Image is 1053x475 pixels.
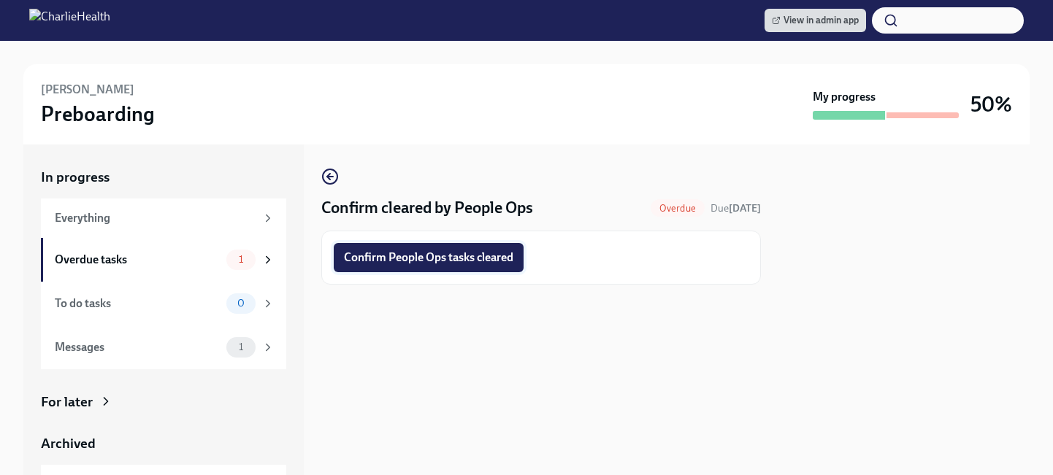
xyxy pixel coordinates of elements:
[344,250,513,265] span: Confirm People Ops tasks cleared
[41,238,286,282] a: Overdue tasks1
[765,9,866,32] a: View in admin app
[41,198,286,238] a: Everything
[41,101,155,127] h3: Preboarding
[29,9,110,32] img: CharlieHealth
[711,201,761,215] span: August 28th, 2025 09:00
[230,254,252,265] span: 1
[41,393,286,412] a: For later
[55,296,221,312] div: To do tasks
[55,339,221,355] div: Messages
[772,13,859,28] span: View in admin app
[813,89,876,105] strong: My progress
[711,202,761,215] span: Due
[229,298,253,309] span: 0
[321,197,533,219] h4: Confirm cleared by People Ops
[41,168,286,187] a: In progress
[729,202,761,215] strong: [DATE]
[230,341,252,352] span: 1
[41,325,286,369] a: Messages1
[334,243,524,272] button: Confirm People Ops tasks cleared
[41,393,93,412] div: For later
[41,434,286,453] a: Archived
[41,282,286,325] a: To do tasks0
[55,210,256,226] div: Everything
[970,91,1012,117] h3: 50%
[651,203,705,214] span: Overdue
[41,82,134,98] h6: [PERSON_NAME]
[55,252,221,268] div: Overdue tasks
